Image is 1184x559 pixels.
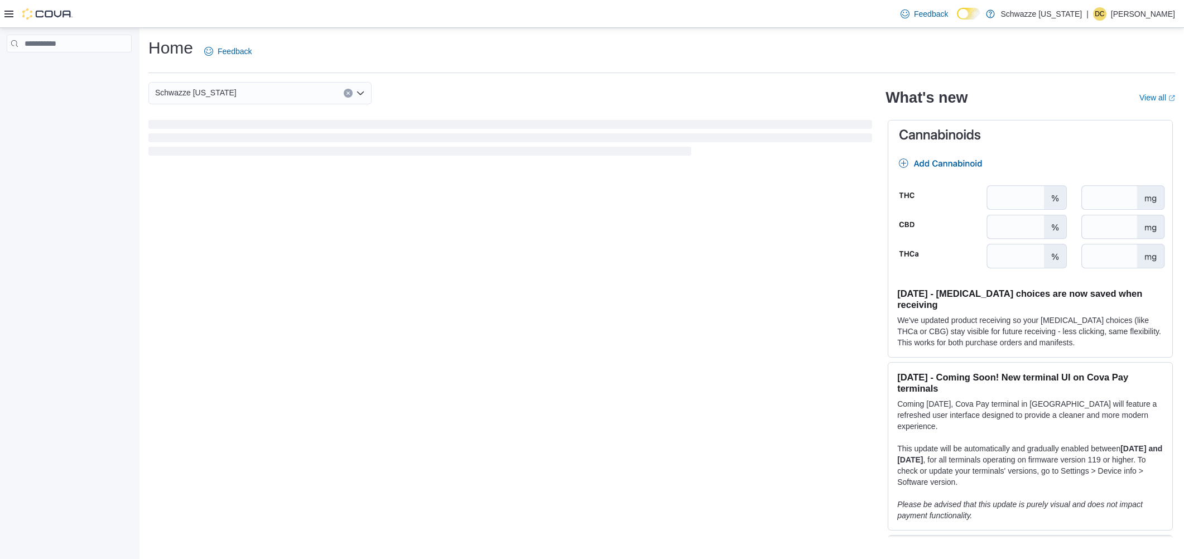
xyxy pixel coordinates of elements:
input: Dark Mode [957,8,980,20]
div: Daniel castillo [1093,7,1106,21]
p: [PERSON_NAME] [1111,7,1175,21]
span: Feedback [218,46,252,57]
em: Please be advised that this update is purely visual and does not impact payment functionality. [897,500,1143,520]
a: View allExternal link [1139,93,1175,102]
p: We've updated product receiving so your [MEDICAL_DATA] choices (like THCa or CBG) stay visible fo... [897,315,1163,348]
a: Feedback [896,3,952,25]
span: Dc [1095,7,1104,21]
p: | [1086,7,1089,21]
nav: Complex example [7,55,132,81]
p: Coming [DATE], Cova Pay terminal in [GEOGRAPHIC_DATA] will feature a refreshed user interface des... [897,398,1163,432]
span: Loading [148,122,872,158]
p: This update will be automatically and gradually enabled between , for all terminals operating on ... [897,443,1163,488]
a: Feedback [200,40,256,62]
h3: [DATE] - [MEDICAL_DATA] choices are now saved when receiving [897,288,1163,310]
button: Open list of options [356,89,365,98]
h2: What's new [885,89,968,107]
img: Cova [22,8,73,20]
span: Schwazze [US_STATE] [155,86,237,99]
p: Schwazze [US_STATE] [1000,7,1082,21]
h1: Home [148,37,193,59]
span: Feedback [914,8,948,20]
h3: [DATE] - Coming Soon! New terminal UI on Cova Pay terminals [897,372,1163,394]
button: Clear input [344,89,353,98]
svg: External link [1168,95,1175,102]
